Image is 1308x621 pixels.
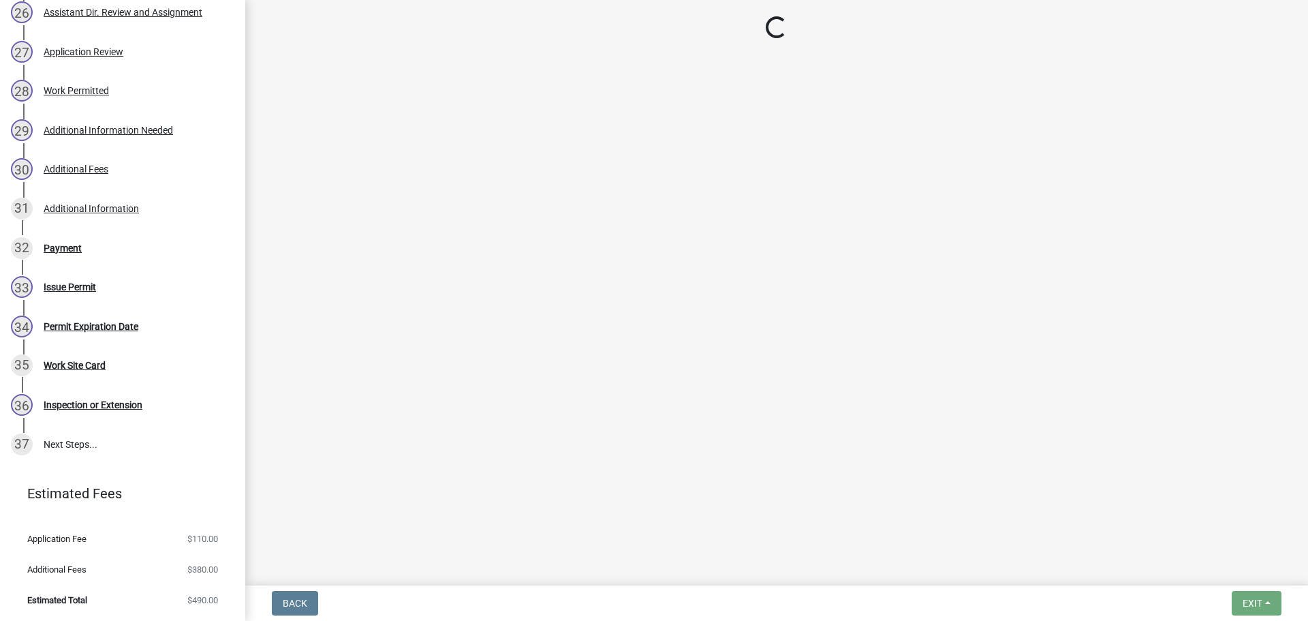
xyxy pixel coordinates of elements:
div: Work Permitted [44,86,109,95]
div: 32 [11,237,33,259]
div: 31 [11,198,33,219]
span: Exit [1243,598,1262,609]
div: 34 [11,316,33,337]
span: Estimated Total [27,596,87,605]
div: Additional Information Needed [44,125,173,135]
span: Application Fee [27,534,87,543]
span: $490.00 [187,596,218,605]
div: Additional Information [44,204,139,213]
span: Additional Fees [27,565,87,574]
div: 30 [11,158,33,180]
button: Back [272,591,318,616]
span: Back [283,598,307,609]
div: 27 [11,41,33,63]
div: Work Site Card [44,361,106,370]
div: Application Review [44,47,123,57]
div: 28 [11,80,33,102]
div: Inspection or Extension [44,400,142,410]
div: Permit Expiration Date [44,322,138,331]
div: Issue Permit [44,282,96,292]
div: 33 [11,276,33,298]
div: 36 [11,394,33,416]
a: Estimated Fees [11,480,223,507]
div: 26 [11,1,33,23]
div: 29 [11,119,33,141]
span: $110.00 [187,534,218,543]
div: 37 [11,434,33,455]
span: $380.00 [187,565,218,574]
div: 35 [11,354,33,376]
div: Payment [44,243,82,253]
div: Assistant Dir. Review and Assignment [44,7,202,17]
div: Additional Fees [44,164,108,174]
button: Exit [1232,591,1281,616]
